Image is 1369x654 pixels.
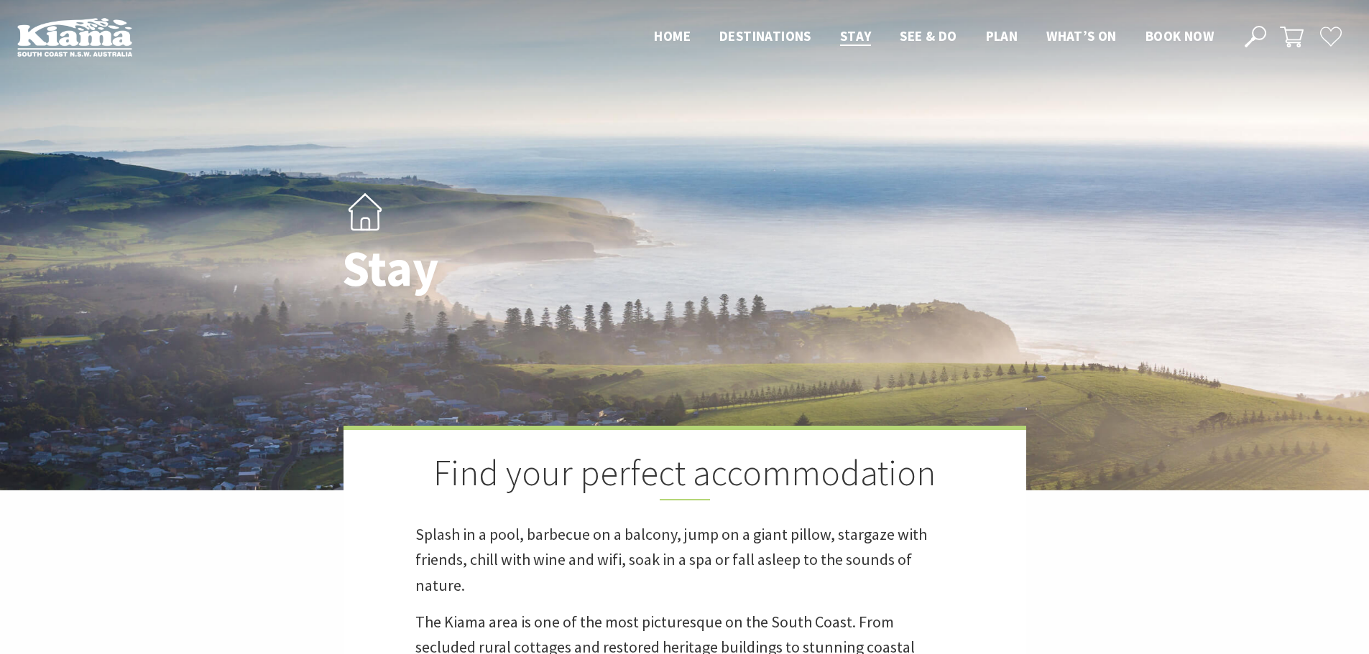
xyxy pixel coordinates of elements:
span: Stay [840,27,872,45]
nav: Main Menu [640,25,1228,49]
span: Home [654,27,691,45]
span: What’s On [1046,27,1117,45]
span: See & Do [900,27,957,45]
span: Book now [1146,27,1214,45]
p: Splash in a pool, barbecue on a balcony, jump on a giant pillow, stargaze with friends, chill wit... [415,522,954,598]
img: Kiama Logo [17,17,132,57]
h2: Find your perfect accommodation [415,452,954,500]
span: Plan [986,27,1018,45]
h1: Stay [342,240,748,296]
span: Destinations [719,27,811,45]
